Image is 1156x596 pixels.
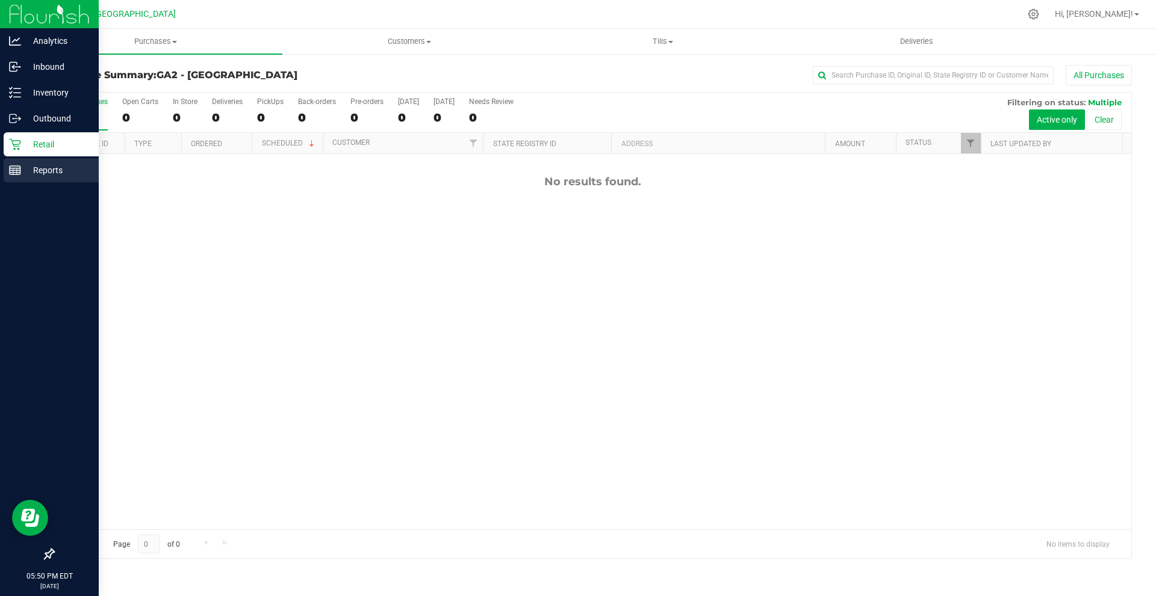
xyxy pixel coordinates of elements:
[1007,97,1086,107] span: Filtering on status:
[813,66,1054,84] input: Search Purchase ID, Original ID, State Registry ID or Customer Name...
[536,36,789,47] span: Tills
[1029,109,1085,130] button: Active only
[611,133,825,154] th: Address
[298,97,336,106] div: Back-orders
[463,133,483,153] a: Filter
[29,36,282,47] span: Purchases
[29,29,282,54] a: Purchases
[191,140,222,148] a: Ordered
[1055,9,1133,19] span: Hi, [PERSON_NAME]!
[122,97,158,106] div: Open Carts
[21,137,93,152] p: Retail
[12,500,48,536] iframe: Resource center
[9,61,21,73] inline-svg: Inbound
[282,29,536,54] a: Customers
[9,112,21,124] inline-svg: Outbound
[884,36,949,47] span: Deliveries
[173,97,197,106] div: In Store
[835,140,865,148] a: Amount
[398,111,419,124] div: 0
[21,60,93,74] p: Inbound
[21,85,93,100] p: Inventory
[961,133,981,153] a: Filter
[9,164,21,176] inline-svg: Reports
[173,111,197,124] div: 0
[350,111,384,124] div: 0
[21,34,93,48] p: Analytics
[5,582,93,591] p: [DATE]
[493,140,556,148] a: State Registry ID
[536,29,789,54] a: Tills
[122,111,158,124] div: 0
[790,29,1043,54] a: Deliveries
[257,97,284,106] div: PickUps
[53,70,412,81] h3: Purchase Summary:
[283,36,535,47] span: Customers
[1066,65,1132,85] button: All Purchases
[906,138,931,147] a: Status
[257,111,284,124] div: 0
[298,111,336,124] div: 0
[54,175,1131,188] div: No results found.
[332,138,370,147] a: Customer
[1087,109,1122,130] button: Clear
[1026,8,1041,20] div: Manage settings
[103,535,190,553] span: Page of 0
[1037,535,1119,553] span: No items to display
[9,138,21,150] inline-svg: Retail
[157,69,297,81] span: GA2 - [GEOGRAPHIC_DATA]
[9,87,21,99] inline-svg: Inventory
[990,140,1051,148] a: Last Updated By
[70,9,176,19] span: GA2 - [GEOGRAPHIC_DATA]
[262,139,317,147] a: Scheduled
[469,97,514,106] div: Needs Review
[433,97,455,106] div: [DATE]
[5,571,93,582] p: 05:50 PM EDT
[21,111,93,126] p: Outbound
[469,111,514,124] div: 0
[134,140,152,148] a: Type
[398,97,419,106] div: [DATE]
[9,35,21,47] inline-svg: Analytics
[21,163,93,177] p: Reports
[433,111,455,124] div: 0
[212,111,243,124] div: 0
[350,97,384,106] div: Pre-orders
[1088,97,1122,107] span: Multiple
[212,97,243,106] div: Deliveries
